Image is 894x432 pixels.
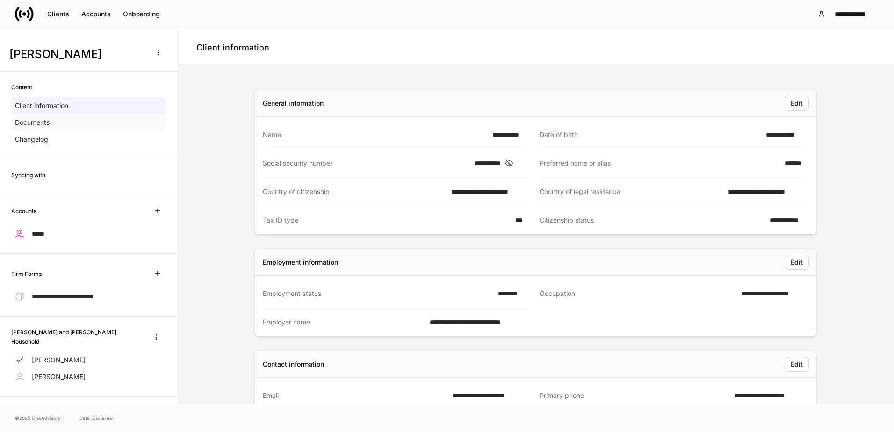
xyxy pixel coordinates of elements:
[785,357,809,372] button: Edit
[791,259,803,266] div: Edit
[263,258,338,267] div: Employment information
[32,355,86,365] p: [PERSON_NAME]
[75,7,117,22] button: Accounts
[540,158,779,168] div: Preferred name or alias
[123,11,160,17] div: Onboarding
[11,83,32,92] h6: Content
[117,7,166,22] button: Onboarding
[15,135,48,144] p: Changelog
[540,130,760,139] div: Date of birth
[263,130,487,139] div: Name
[15,414,61,422] span: © 2025 OneAdvisory
[263,360,324,369] div: Contact information
[263,99,324,108] div: General information
[11,269,42,278] h6: Firm Forms
[196,42,269,53] h4: Client information
[263,391,447,400] div: Email
[540,391,729,401] div: Primary phone
[11,114,166,131] a: Documents
[11,352,166,368] a: [PERSON_NAME]
[263,158,469,168] div: Social security number
[11,131,166,148] a: Changelog
[540,289,735,299] div: Occupation
[11,368,166,385] a: [PERSON_NAME]
[11,97,166,114] a: Client information
[11,207,36,216] h6: Accounts
[15,118,50,127] p: Documents
[263,317,424,327] div: Employer name
[47,11,69,17] div: Clients
[32,372,86,382] p: [PERSON_NAME]
[263,187,446,196] div: Country of citizenship
[785,255,809,270] button: Edit
[540,216,764,225] div: Citizenship status
[540,187,722,196] div: Country of legal residence
[263,216,510,225] div: Tax ID type
[785,96,809,111] button: Edit
[791,361,803,367] div: Edit
[11,171,45,180] h6: Syncing with
[15,101,68,110] p: Client information
[11,328,139,346] h6: [PERSON_NAME] and [PERSON_NAME] Household
[81,11,111,17] div: Accounts
[9,47,144,62] h3: [PERSON_NAME]
[791,100,803,107] div: Edit
[79,414,114,422] a: Data Disclaimer
[41,7,75,22] button: Clients
[263,289,492,298] div: Employment status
